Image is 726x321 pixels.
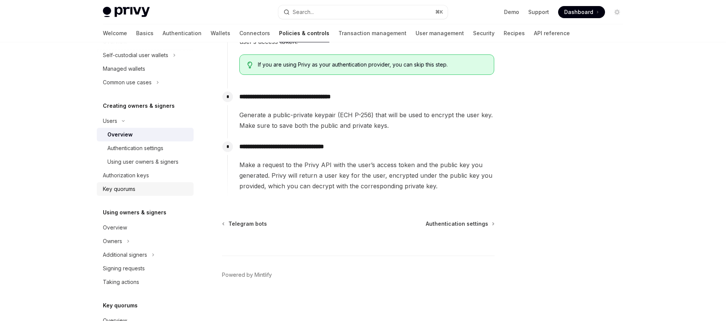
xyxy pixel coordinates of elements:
button: Toggle Users section [97,114,194,128]
a: Authentication [163,24,202,42]
a: Basics [136,24,154,42]
div: Owners [103,237,122,246]
div: Search... [293,8,314,17]
a: Powered by Mintlify [222,271,272,279]
div: Taking actions [103,278,139,287]
div: Additional signers [103,250,147,259]
a: Connectors [239,24,270,42]
button: Toggle Self-custodial user wallets section [97,48,194,62]
div: Signing requests [103,264,145,273]
button: Toggle Common use cases section [97,76,194,89]
a: Demo [504,8,519,16]
a: Authentication settings [426,220,494,228]
a: Key quorums [97,182,194,196]
div: Using user owners & signers [107,157,178,166]
a: Welcome [103,24,127,42]
div: Overview [103,223,127,232]
div: Users [103,116,117,126]
div: Authentication settings [107,144,163,153]
a: Telegram bots [223,220,267,228]
a: Managed wallets [97,62,194,76]
a: Authentication settings [97,141,194,155]
a: Overview [97,221,194,234]
span: Authentication settings [426,220,488,228]
div: Authorization keys [103,171,149,180]
a: Signing requests [97,262,194,275]
span: ⌘ K [435,9,443,15]
h5: Using owners & signers [103,208,166,217]
a: Recipes [504,24,525,42]
div: Overview [107,130,133,139]
a: Dashboard [558,6,605,18]
h5: Key quorums [103,301,138,310]
a: Taking actions [97,275,194,289]
div: Key quorums [103,185,135,194]
img: light logo [103,7,150,17]
div: Self-custodial user wallets [103,51,168,60]
button: Open search [278,5,448,19]
button: Toggle Additional signers section [97,248,194,262]
a: Support [528,8,549,16]
span: Telegram bots [228,220,267,228]
h5: Creating owners & signers [103,101,175,110]
button: Toggle Owners section [97,234,194,248]
svg: Tip [247,62,253,68]
span: Dashboard [564,8,593,16]
a: Overview [97,128,194,141]
a: Wallets [211,24,230,42]
div: Managed wallets [103,64,145,73]
a: User management [416,24,464,42]
a: Policies & controls [279,24,329,42]
a: Using user owners & signers [97,155,194,169]
a: Transaction management [338,24,406,42]
span: Make a request to the Privy API with the user’s access token and the public key you generated. Pr... [239,160,494,191]
a: API reference [534,24,570,42]
a: Security [473,24,495,42]
span: If you are using Privy as your authentication provider, you can skip this step. [258,61,487,68]
div: Common use cases [103,78,152,87]
a: Authorization keys [97,169,194,182]
button: Toggle dark mode [611,6,623,18]
span: Generate a public-private keypair (ECH P-256) that will be used to encrypt the user key. Make sur... [239,110,494,131]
